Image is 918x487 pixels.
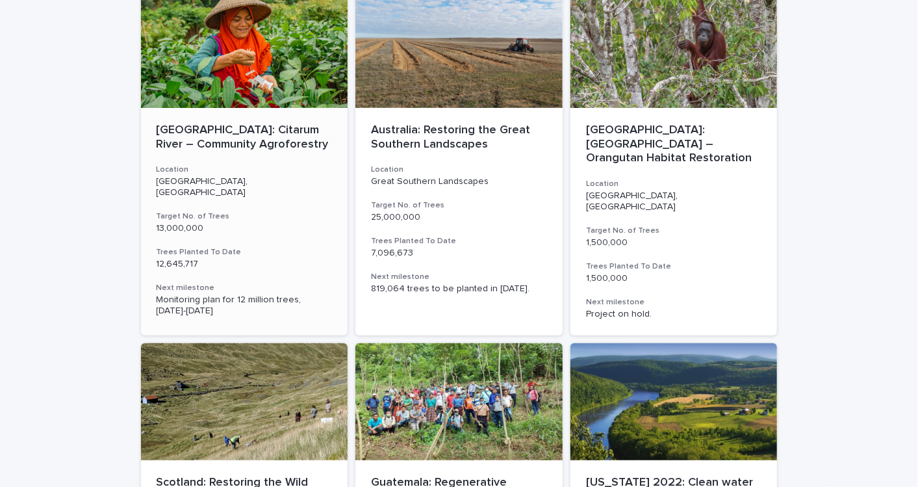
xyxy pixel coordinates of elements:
p: Monitoring plan for 12 million trees, [DATE]-[DATE] [157,295,333,317]
p: 7,096,673 [371,248,547,259]
p: [GEOGRAPHIC_DATA], [GEOGRAPHIC_DATA] [157,176,333,198]
h3: Location [371,165,547,175]
p: 1,500,000 [586,273,762,284]
p: 1,500,000 [586,237,762,248]
p: Project on hold. [586,309,762,320]
h3: Location [586,179,762,189]
h3: Next milestone [371,272,547,282]
p: [GEOGRAPHIC_DATA], [GEOGRAPHIC_DATA] [586,191,762,213]
h3: Location [157,165,333,175]
p: Australia: Restoring the Great Southern Landscapes [371,124,547,151]
h3: Target No. of Trees [157,211,333,222]
p: Great Southern Landscapes [371,176,547,187]
h3: Next milestone [157,283,333,293]
p: 25,000,000 [371,212,547,223]
h3: Trees Planted To Date [157,247,333,257]
h3: Trees Planted To Date [371,236,547,246]
p: 13,000,000 [157,223,333,234]
p: 819,064 trees to be planted in [DATE]. [371,283,547,295]
p: 12,645,717 [157,259,333,270]
h3: Target No. of Trees [586,226,762,236]
h3: Target No. of Trees [371,200,547,211]
h3: Next milestone [586,297,762,308]
p: [GEOGRAPHIC_DATA]: [GEOGRAPHIC_DATA] – Orangutan Habitat Restoration [586,124,762,166]
p: [GEOGRAPHIC_DATA]: Citarum River – Community Agroforestry [157,124,333,151]
h3: Trees Planted To Date [586,261,762,272]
